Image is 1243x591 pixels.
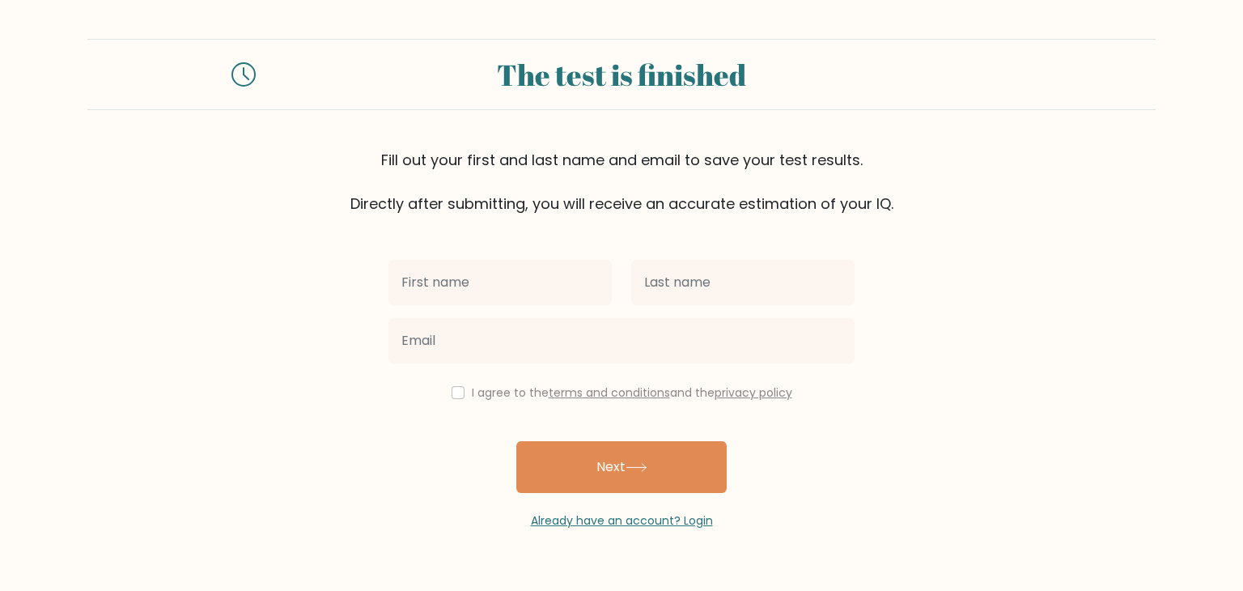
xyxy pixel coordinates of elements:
[549,385,670,401] a: terms and conditions
[388,318,855,364] input: Email
[516,441,727,493] button: Next
[531,512,713,529] a: Already have an account? Login
[87,149,1156,215] div: Fill out your first and last name and email to save your test results. Directly after submitting,...
[631,260,855,305] input: Last name
[715,385,792,401] a: privacy policy
[388,260,612,305] input: First name
[275,53,968,96] div: The test is finished
[472,385,792,401] label: I agree to the and the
